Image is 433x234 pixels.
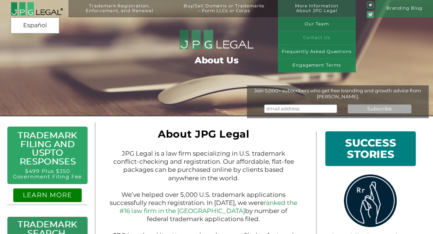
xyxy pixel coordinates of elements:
[367,11,374,18] img: Twitter_Social_Icon_Rounded_Square_Color-mid-green3-90.png
[108,149,299,182] p: JPG Legal is a law firm specializing in U.S. trademark conflict-checking and registration. Our af...
[264,104,337,113] input: email address
[278,17,356,31] a: Our Team
[348,104,411,113] input: Subscribe
[171,4,278,21] a: Buy/Sell Domains or Trademarks– Form LLCs or Corps
[108,131,299,141] h1: About JPG Legal
[108,191,299,223] p: We’ve helped over 5,000 U.S. trademark applications successfully reach registration. In [DATE], w...
[278,59,356,72] a: Engagement Terms
[247,88,429,99] div: Join 5,000+ subscribers who get free branding and growth advice from [PERSON_NAME].
[342,174,398,227] img: rrlogo.png
[13,168,82,180] a: $499 Plus $350 Government Filing Fee
[13,19,57,32] a: Español
[11,2,63,16] img: 2016-logo-black-letters-3-r.png
[278,31,356,45] a: Contact Us
[73,4,166,21] a: Trademark Registration,Enforcement, and Renewal
[278,45,356,58] a: Frequently Asked Questions
[23,191,72,199] a: LEARN MORE
[282,4,351,21] a: More InformationAbout JPG Legal
[18,130,77,167] a: Trademark Filing and USPTO Responses
[367,1,374,9] img: glyph-logo_May2016-green3-90.png
[330,135,412,162] h1: SUCCESS STORIES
